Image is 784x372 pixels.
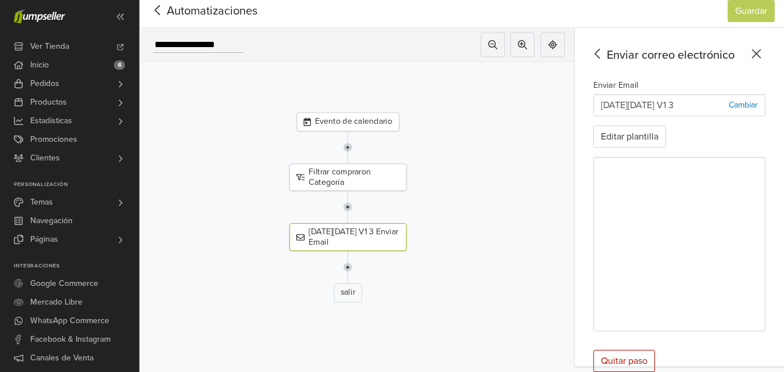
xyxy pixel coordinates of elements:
img: line-7960e5f4d2b50ad2986e.svg [343,131,352,164]
img: line-7960e5f4d2b50ad2986e.svg [343,251,352,284]
p: Cambiar [729,99,758,111]
span: Automatizaciones [149,2,239,20]
div: [DATE][DATE] V1 3 Enviar Email [289,223,407,251]
span: Promociones [30,130,77,149]
div: Evento de calendario [296,112,399,131]
span: Clientes [30,149,60,167]
span: Pedidos [30,74,59,93]
div: salir [334,283,362,302]
span: Páginas [30,230,58,249]
span: Inicio [30,56,49,74]
span: 6 [114,60,125,70]
button: Editar plantilla [593,126,666,148]
p: [DATE][DATE] V1 3 [601,98,674,112]
span: WhatsApp Commerce [30,312,109,330]
span: Navegación [30,212,73,230]
span: Estadísticas [30,112,72,130]
span: Google Commerce [30,274,98,293]
span: Mercado Libre [30,293,83,312]
span: Temas [30,193,53,212]
iframe: Black Friday V1 3 [594,158,765,331]
img: line-7960e5f4d2b50ad2986e.svg [343,191,352,224]
span: Canales de Venta [30,349,94,367]
p: Personalización [14,181,139,188]
label: Enviar Email [593,79,638,92]
p: Integraciones [14,263,139,270]
div: Filtrar compraron Categoría [289,164,407,191]
span: Productos [30,93,67,112]
div: Quitar paso [593,350,655,372]
span: Facebook & Instagram [30,330,110,349]
div: Enviar correo electrónico [589,46,765,64]
span: Ver Tienda [30,37,69,56]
